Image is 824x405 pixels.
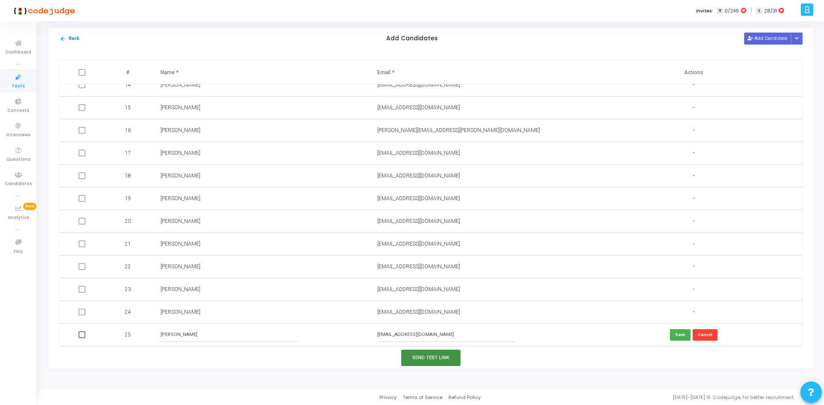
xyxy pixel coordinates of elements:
[693,286,694,293] span: -
[125,149,131,157] span: 17
[125,217,131,225] span: 20
[379,394,397,401] a: Privacy
[403,394,442,401] a: Terms of Service
[693,218,694,225] span: -
[377,241,460,247] span: [EMAIL_ADDRESS][DOMAIN_NAME]
[369,60,585,84] th: Email *
[125,172,131,180] span: 18
[377,173,460,179] span: [EMAIL_ADDRESS][DOMAIN_NAME]
[60,36,66,42] mat-icon: arrow_back
[377,309,460,315] span: [EMAIL_ADDRESS][DOMAIN_NAME]
[696,7,713,15] label: Invites:
[585,60,802,84] th: Actions
[125,263,131,270] span: 22
[125,240,131,248] span: 21
[7,107,29,114] span: Contests
[670,329,691,341] button: Save
[377,82,460,88] span: [EMAIL_ADDRESS][DOMAIN_NAME]
[152,60,369,84] th: Name *
[125,81,131,89] span: 14
[59,35,80,43] button: Back
[161,218,200,224] span: [PERSON_NAME]
[693,309,694,316] span: -
[693,81,694,89] span: -
[377,264,460,270] span: [EMAIL_ADDRESS][DOMAIN_NAME]
[693,263,694,270] span: -
[14,248,23,255] span: FAQ
[12,83,25,90] span: Tests
[386,35,438,42] h5: Add Candidates
[5,180,32,188] span: Candidates
[693,127,694,134] span: -
[11,2,75,19] img: logo
[717,8,722,14] span: T
[481,394,813,401] div: [DATE]-[DATE] © Codejudge, for better recruitment.
[8,214,29,222] span: Analytics
[161,127,200,133] span: [PERSON_NAME]
[744,33,791,44] button: Add Candidate
[751,6,752,15] span: |
[791,33,803,44] div: Button group with nested dropdown
[161,195,200,201] span: [PERSON_NAME]
[693,329,718,341] button: Cancel
[764,7,777,15] span: 28/31
[377,218,460,224] span: [EMAIL_ADDRESS][DOMAIN_NAME]
[125,285,131,293] span: 23
[693,195,694,202] span: -
[6,156,30,163] span: Questions
[125,308,131,316] span: 24
[377,150,460,156] span: [EMAIL_ADDRESS][DOMAIN_NAME]
[377,286,460,292] span: [EMAIL_ADDRESS][DOMAIN_NAME]
[125,126,131,134] span: 16
[161,105,200,111] span: [PERSON_NAME]
[377,105,460,111] span: [EMAIL_ADDRESS][DOMAIN_NAME]
[161,286,200,292] span: [PERSON_NAME]
[724,7,739,15] span: 0/246
[756,8,762,14] span: I
[161,309,200,315] span: [PERSON_NAME]
[401,350,460,366] button: Send Test Link
[161,150,200,156] span: [PERSON_NAME]
[161,82,200,88] span: [PERSON_NAME]
[6,132,30,139] span: Interviews
[161,264,200,270] span: [PERSON_NAME]
[106,60,151,84] th: #
[448,394,481,401] a: Refund Policy
[377,195,460,201] span: [EMAIL_ADDRESS][DOMAIN_NAME]
[161,173,200,179] span: [PERSON_NAME]
[377,127,540,133] span: [PERSON_NAME][EMAIL_ADDRESS][PERSON_NAME][DOMAIN_NAME]
[693,172,694,180] span: -
[693,150,694,157] span: -
[693,104,694,111] span: -
[125,195,131,202] span: 19
[693,240,694,248] span: -
[23,203,36,210] span: New
[6,49,31,56] span: Dashboard
[125,331,131,339] span: 25
[125,104,131,111] span: 15
[161,241,200,247] span: [PERSON_NAME]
